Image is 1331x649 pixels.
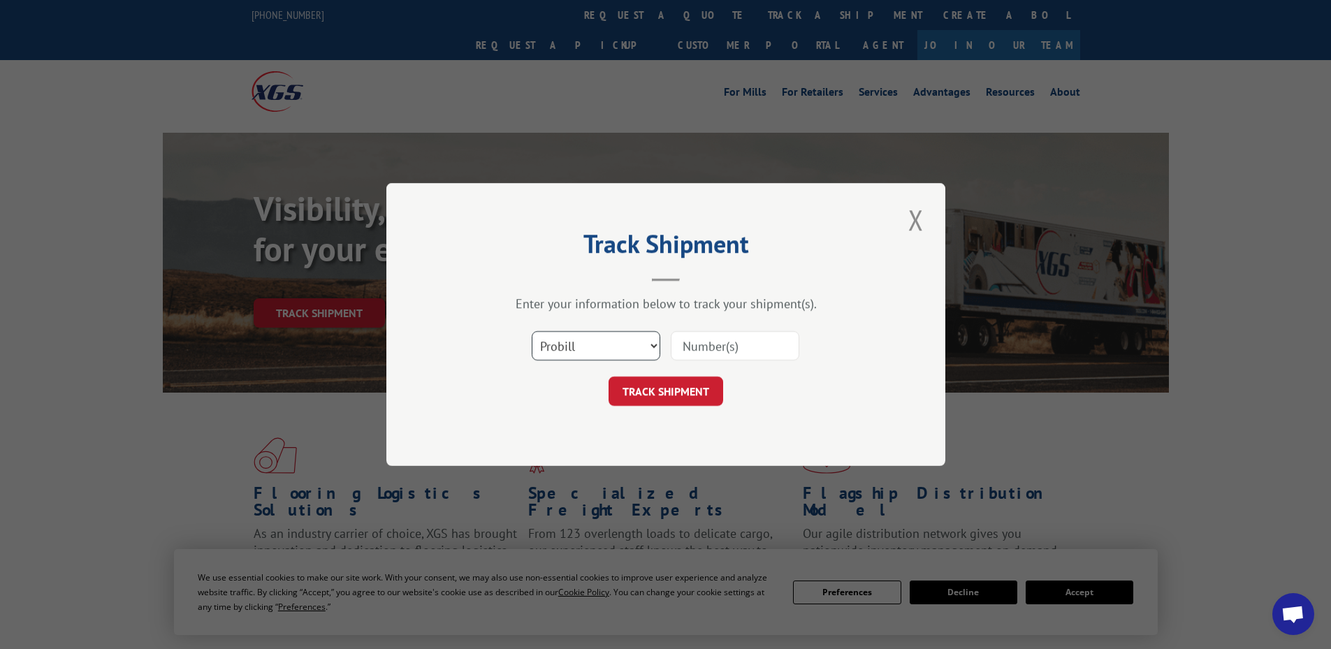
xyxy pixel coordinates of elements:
[609,377,723,406] button: TRACK SHIPMENT
[1272,593,1314,635] a: Open chat
[456,234,875,261] h2: Track Shipment
[456,296,875,312] div: Enter your information below to track your shipment(s).
[671,331,799,360] input: Number(s)
[904,200,928,239] button: Close modal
